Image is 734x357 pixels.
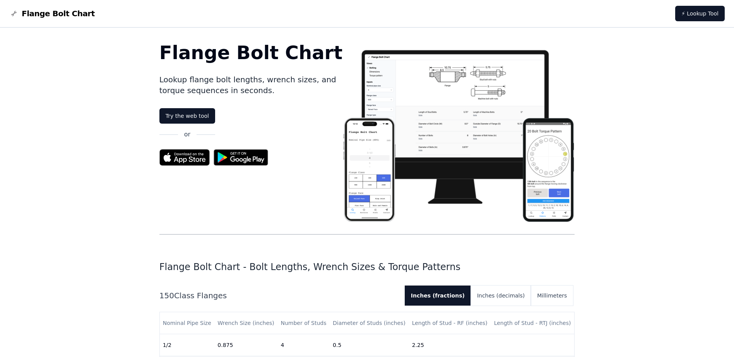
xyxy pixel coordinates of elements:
[277,312,330,334] th: Number of Studs
[491,312,575,334] th: Length of Stud - RTJ (inches)
[330,312,409,334] th: Diameter of Studs (inches)
[159,43,343,62] h1: Flange Bolt Chart
[9,9,19,18] img: Flange Bolt Chart Logo
[342,43,575,222] img: Flange bolt chart app screenshot
[22,8,95,19] span: Flange Bolt Chart
[159,290,399,301] h2: 150 Class Flanges
[184,130,190,139] p: or
[409,334,491,356] td: 2.25
[277,334,330,356] td: 4
[675,6,725,21] a: ⚡ Lookup Tool
[9,8,95,19] a: Flange Bolt Chart LogoFlange Bolt Chart
[214,334,277,356] td: 0.875
[405,286,471,306] button: Inches (fractions)
[409,312,491,334] th: Length of Stud - RF (inches)
[471,286,531,306] button: Inches (decimals)
[159,108,215,124] a: Try the web tool
[531,286,573,306] button: Millimeters
[160,334,215,356] td: 1/2
[159,149,210,166] img: App Store badge for the Flange Bolt Chart app
[160,312,215,334] th: Nominal Pipe Size
[330,334,409,356] td: 0.5
[159,74,343,96] p: Lookup flange bolt lengths, wrench sizes, and torque sequences in seconds.
[159,261,575,273] h1: Flange Bolt Chart - Bolt Lengths, Wrench Sizes & Torque Patterns
[214,312,277,334] th: Wrench Size (inches)
[210,145,272,170] img: Get it on Google Play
